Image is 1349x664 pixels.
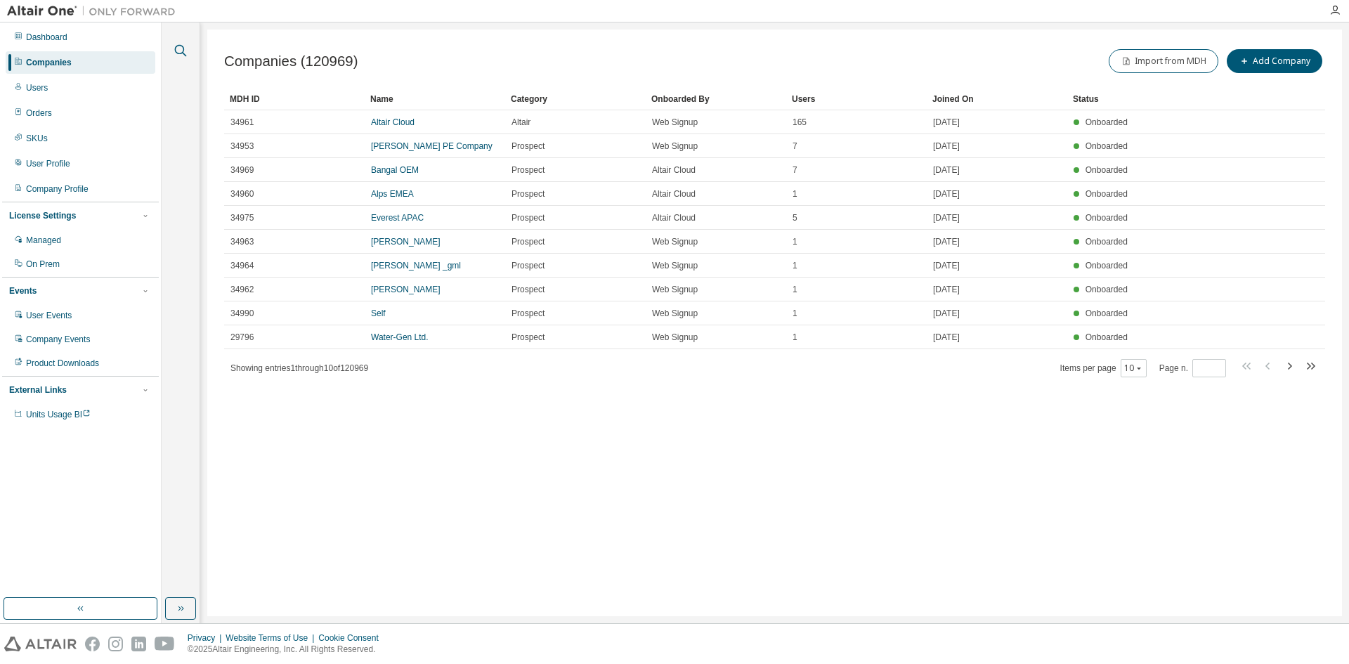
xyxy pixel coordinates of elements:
[511,236,545,247] span: Prospect
[652,188,696,200] span: Altair Cloud
[652,308,698,319] span: Web Signup
[9,384,67,396] div: External Links
[1086,213,1128,223] span: Onboarded
[793,164,797,176] span: 7
[793,141,797,152] span: 7
[230,332,254,343] span: 29796
[793,260,797,271] span: 1
[511,117,530,128] span: Altair
[371,261,461,271] a: [PERSON_NAME] _gml
[511,260,545,271] span: Prospect
[793,188,797,200] span: 1
[230,212,254,223] span: 34975
[1086,285,1128,294] span: Onboarded
[230,284,254,295] span: 34962
[1086,261,1128,271] span: Onboarded
[1086,165,1128,175] span: Onboarded
[26,235,61,246] div: Managed
[371,213,424,223] a: Everest APAC
[155,637,175,651] img: youtube.svg
[230,164,254,176] span: 34969
[26,158,70,169] div: User Profile
[793,236,797,247] span: 1
[26,310,72,321] div: User Events
[651,88,781,110] div: Onboarded By
[230,117,254,128] span: 34961
[933,188,960,200] span: [DATE]
[933,284,960,295] span: [DATE]
[26,108,52,119] div: Orders
[652,332,698,343] span: Web Signup
[188,644,387,656] p: © 2025 Altair Engineering, Inc. All Rights Reserved.
[1159,359,1226,377] span: Page n.
[933,164,960,176] span: [DATE]
[652,212,696,223] span: Altair Cloud
[230,308,254,319] span: 34990
[933,260,960,271] span: [DATE]
[932,88,1062,110] div: Joined On
[230,188,254,200] span: 34960
[1086,117,1128,127] span: Onboarded
[933,308,960,319] span: [DATE]
[230,236,254,247] span: 34963
[933,212,960,223] span: [DATE]
[511,332,545,343] span: Prospect
[511,88,640,110] div: Category
[1086,189,1128,199] span: Onboarded
[652,164,696,176] span: Altair Cloud
[793,284,797,295] span: 1
[371,141,493,151] a: [PERSON_NAME] PE Company
[131,637,146,651] img: linkedin.svg
[933,236,960,247] span: [DATE]
[652,284,698,295] span: Web Signup
[4,637,77,651] img: altair_logo.svg
[230,88,359,110] div: MDH ID
[26,32,67,43] div: Dashboard
[224,53,358,70] span: Companies (120969)
[793,308,797,319] span: 1
[792,88,921,110] div: Users
[26,259,60,270] div: On Prem
[26,82,48,93] div: Users
[933,141,960,152] span: [DATE]
[933,332,960,343] span: [DATE]
[9,210,76,221] div: License Settings
[1109,49,1218,73] button: Import from MDH
[226,632,318,644] div: Website Terms of Use
[230,260,254,271] span: 34964
[511,212,545,223] span: Prospect
[371,117,415,127] a: Altair Cloud
[652,260,698,271] span: Web Signup
[1073,88,1241,110] div: Status
[230,363,368,373] span: Showing entries 1 through 10 of 120969
[188,632,226,644] div: Privacy
[26,57,72,68] div: Companies
[370,88,500,110] div: Name
[371,165,419,175] a: Bangal OEM
[318,632,386,644] div: Cookie Consent
[652,141,698,152] span: Web Signup
[26,183,89,195] div: Company Profile
[230,141,254,152] span: 34953
[1124,363,1143,374] button: 10
[652,236,698,247] span: Web Signup
[371,308,386,318] a: Self
[793,332,797,343] span: 1
[108,637,123,651] img: instagram.svg
[933,117,960,128] span: [DATE]
[1060,359,1147,377] span: Items per page
[1086,237,1128,247] span: Onboarded
[652,117,698,128] span: Web Signup
[371,332,429,342] a: Water-Gen Ltd.
[793,117,807,128] span: 165
[511,141,545,152] span: Prospect
[1086,308,1128,318] span: Onboarded
[1086,332,1128,342] span: Onboarded
[9,285,37,297] div: Events
[511,284,545,295] span: Prospect
[1227,49,1322,73] button: Add Company
[1086,141,1128,151] span: Onboarded
[26,410,91,419] span: Units Usage BI
[26,133,48,144] div: SKUs
[511,188,545,200] span: Prospect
